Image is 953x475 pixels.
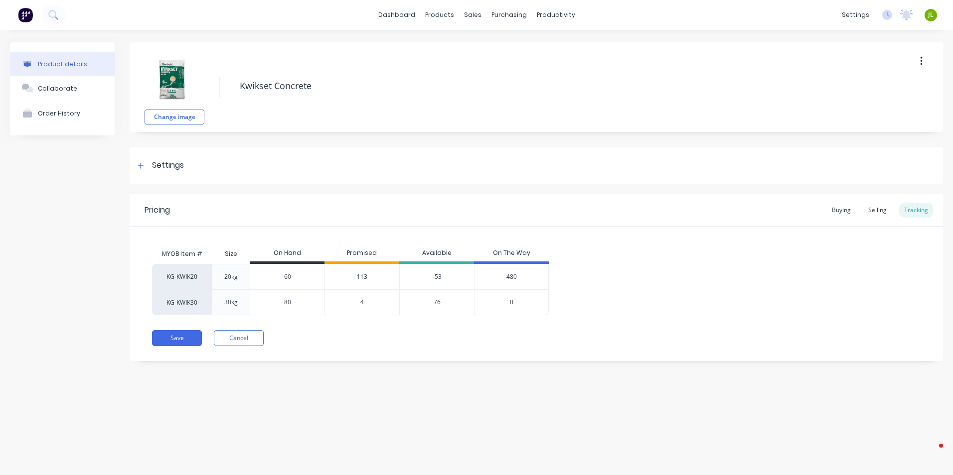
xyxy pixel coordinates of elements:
[399,264,474,289] div: -53
[152,244,212,264] div: MYOB Item #
[10,52,115,76] button: Product details
[152,289,212,315] div: KG-KWIK30
[235,74,862,98] textarea: Kwikset Concrete
[145,110,204,124] button: Change image
[214,330,264,346] button: Cancel
[152,330,202,346] button: Save
[357,272,367,281] span: 113
[150,55,199,105] img: file
[224,298,238,307] div: 30kg
[837,7,874,22] div: settings
[38,85,77,92] div: Collaborate
[224,272,238,281] div: 20kg
[38,110,80,117] div: Order History
[145,204,170,216] div: Pricing
[250,264,324,289] div: 60
[38,60,87,68] div: Product details
[250,244,324,264] div: On Hand
[928,10,934,19] span: JL
[420,7,459,22] div: products
[145,50,204,124] div: fileChange image
[919,441,943,465] iframe: Intercom live chat
[486,7,532,22] div: purchasing
[899,203,933,218] div: Tracking
[459,7,486,22] div: sales
[217,241,245,266] div: Size
[532,7,580,22] div: productivity
[360,298,364,307] span: 4
[506,272,517,281] span: 480
[373,7,420,22] a: dashboard
[152,159,184,172] div: Settings
[10,76,115,101] button: Collaborate
[250,290,324,315] div: 80
[827,203,856,218] div: Buying
[152,264,212,289] div: KG-KWIK20
[324,244,399,264] div: Promised
[399,244,474,264] div: Available
[474,244,549,264] div: On The Way
[18,7,33,22] img: Factory
[399,289,474,315] div: 76
[10,101,115,125] button: Order History
[510,298,513,307] span: 0
[863,203,892,218] div: Selling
